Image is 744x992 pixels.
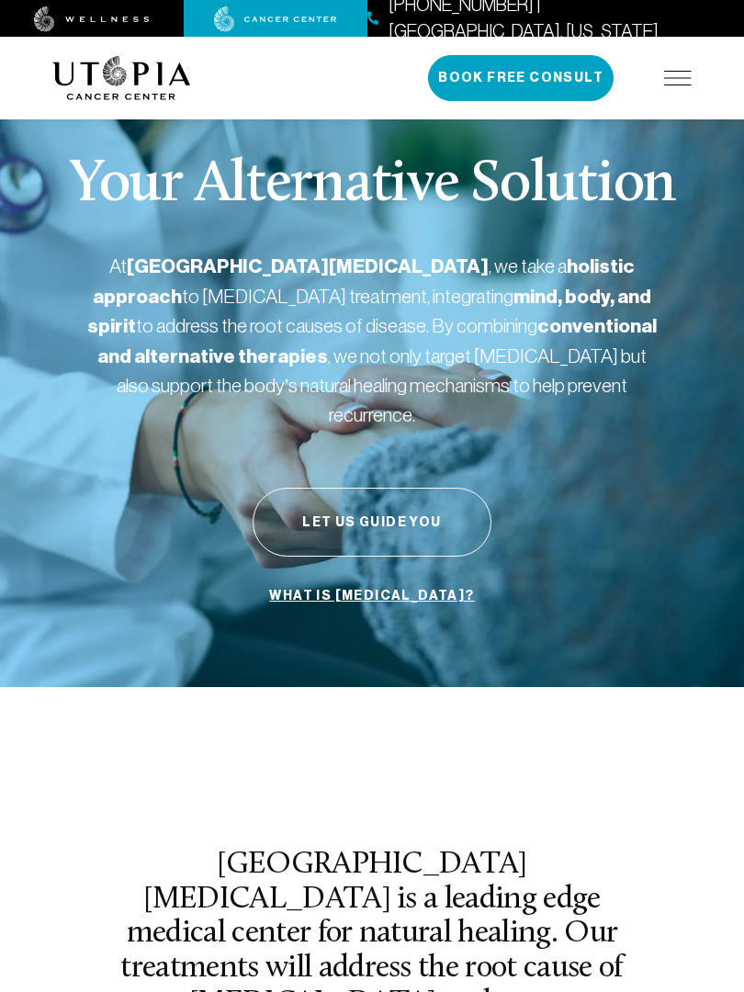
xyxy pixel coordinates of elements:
strong: [GEOGRAPHIC_DATA][MEDICAL_DATA] [127,254,489,278]
p: At , we take a to [MEDICAL_DATA] treatment, integrating to address the root causes of disease. By... [87,252,657,429]
img: wellness [34,6,150,32]
strong: holistic approach [93,254,635,309]
button: Let Us Guide You [253,488,491,557]
strong: conventional and alternative therapies [97,314,657,368]
p: Your Alternative Solution [69,156,675,215]
button: Book Free Consult [428,55,614,101]
a: What is [MEDICAL_DATA]? [265,579,479,614]
img: logo [52,56,191,100]
img: cancer center [214,6,337,32]
img: icon-hamburger [664,71,692,85]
